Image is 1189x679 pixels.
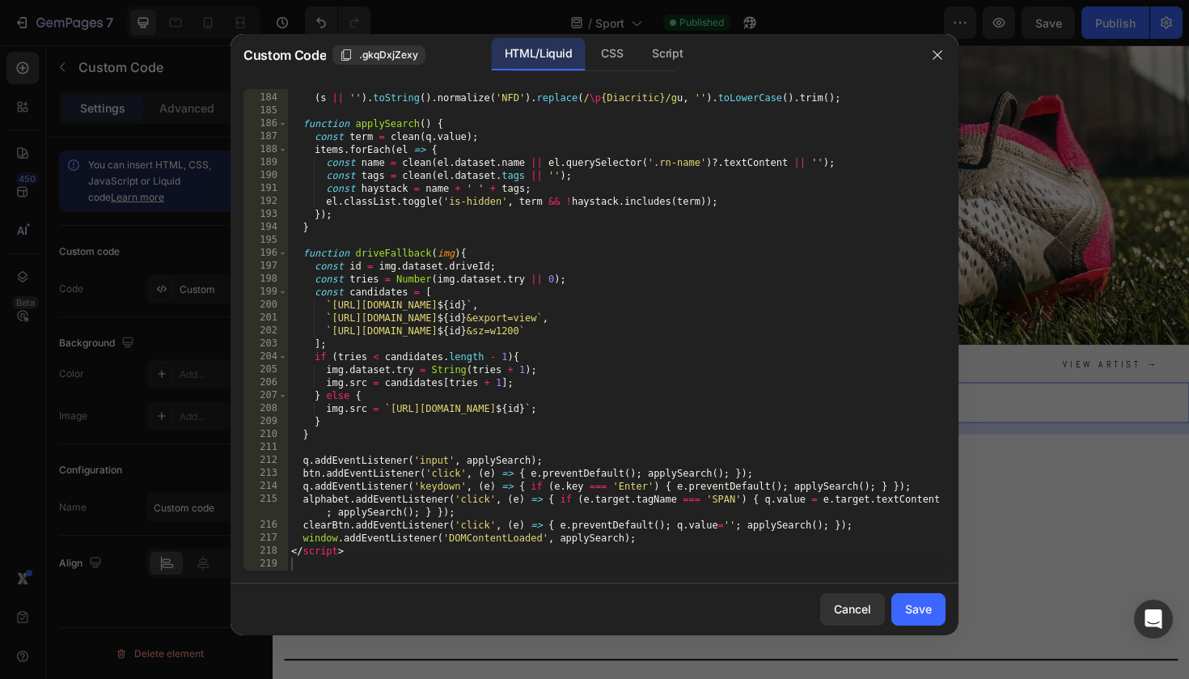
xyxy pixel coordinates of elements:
div: CSS [588,38,636,70]
span: → [925,333,938,342]
div: 184 [243,91,288,104]
div: 209 [243,415,288,428]
div: 203 [243,337,288,350]
span: View artist [836,333,919,342]
div: 197 [243,260,288,273]
div: 210 [243,428,288,441]
div: 205 [243,363,288,376]
button: Cancel [820,593,885,626]
div: 191 [243,182,288,195]
div: 185 [243,104,288,117]
div: 216 [243,519,288,532]
div: 194 [243,221,288,234]
div: 196 [243,247,288,260]
div: 201 [243,312,288,325]
div: 208 [243,402,288,415]
div: 207 [243,389,288,402]
div: Save [905,600,932,617]
div: 200 [243,299,288,312]
div: 217 [243,532,288,545]
div: 219 [243,558,288,571]
div: Open Intercom Messenger [1134,600,1173,639]
div: Custom Code [20,334,89,349]
div: 204 [243,350,288,363]
div: 202 [243,325,288,337]
button: .gkqDxjZexy [332,45,425,65]
div: 193 [243,208,288,221]
div: 189 [243,156,288,169]
div: Cancel [834,600,871,617]
div: Script [639,38,696,70]
div: 218 [243,545,288,558]
div: HTML/Liquid [492,38,585,70]
div: 186 [243,117,288,130]
div: 187 [243,130,288,143]
input: Email [291,573,647,614]
div: 198 [243,273,288,286]
div: 206 [243,376,288,389]
span: JOIN US [471,518,500,531]
div: 211 [243,441,288,454]
div: 212 [243,454,288,467]
div: 214 [243,480,288,493]
a: View artist [836,333,938,342]
button: Save [891,593,946,626]
span: .gkqDxjZexy [359,48,418,62]
div: 192 [243,195,288,208]
div: 199 [243,286,288,299]
div: 188 [243,143,288,156]
span: Custom Code [243,45,326,65]
div: 190 [243,169,288,182]
div: 213 [243,467,288,480]
div: 195 [243,234,288,247]
div: 215 [243,493,288,519]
